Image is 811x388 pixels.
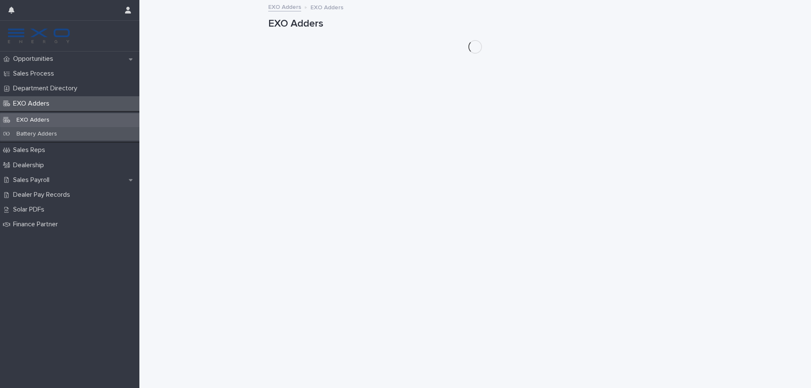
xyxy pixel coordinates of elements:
[10,84,84,92] p: Department Directory
[10,70,61,78] p: Sales Process
[310,2,343,11] p: EXO Adders
[10,176,56,184] p: Sales Payroll
[10,146,52,154] p: Sales Reps
[10,55,60,63] p: Opportunities
[268,2,301,11] a: EXO Adders
[268,18,682,30] h1: EXO Adders
[10,117,56,124] p: EXO Adders
[10,161,51,169] p: Dealership
[7,27,71,44] img: FKS5r6ZBThi8E5hshIGi
[10,100,56,108] p: EXO Adders
[10,130,64,138] p: Battery Adders
[10,220,65,228] p: Finance Partner
[10,191,77,199] p: Dealer Pay Records
[10,206,51,214] p: Solar PDFs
